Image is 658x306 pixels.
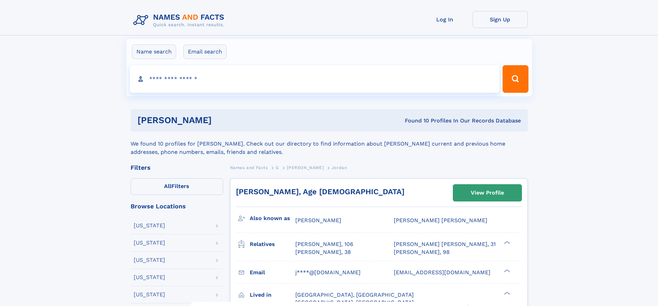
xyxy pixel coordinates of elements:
a: [PERSON_NAME] [287,163,324,172]
button: Search Button [503,65,528,93]
a: [PERSON_NAME] [PERSON_NAME], 31 [394,240,496,248]
a: G [276,163,279,172]
h3: Relatives [250,238,295,250]
span: G [276,165,279,170]
div: We found 10 profiles for [PERSON_NAME]. Check out our directory to find information about [PERSON... [131,131,528,156]
img: Logo Names and Facts [131,11,230,30]
div: [US_STATE] [134,240,165,246]
a: View Profile [453,185,522,201]
div: View Profile [471,185,504,201]
a: [PERSON_NAME], 106 [295,240,353,248]
span: [PERSON_NAME] [295,217,341,224]
label: Name search [132,45,176,59]
a: Names and Facts [230,163,268,172]
div: ❯ [502,240,511,245]
div: [US_STATE] [134,292,165,297]
a: [PERSON_NAME], 98 [394,248,450,256]
a: Sign Up [473,11,528,28]
span: [GEOGRAPHIC_DATA], [GEOGRAPHIC_DATA] [295,292,414,298]
div: [US_STATE] [134,275,165,280]
div: [US_STATE] [134,257,165,263]
span: [PERSON_NAME] [287,165,324,170]
span: [PERSON_NAME] [PERSON_NAME] [394,217,487,224]
label: Filters [131,178,223,195]
div: Filters [131,165,223,171]
span: All [164,183,171,189]
h1: [PERSON_NAME] [137,116,308,125]
span: [GEOGRAPHIC_DATA], [GEOGRAPHIC_DATA] [295,299,414,306]
input: search input [130,65,500,93]
a: Log In [417,11,473,28]
label: Email search [183,45,227,59]
div: ❯ [502,268,511,273]
div: ❯ [502,291,511,295]
div: [US_STATE] [134,223,165,228]
h3: Also known as [250,213,295,224]
span: [EMAIL_ADDRESS][DOMAIN_NAME] [394,269,490,276]
div: Found 10 Profiles In Our Records Database [308,117,521,125]
div: Browse Locations [131,203,223,209]
a: [PERSON_NAME], Age [DEMOGRAPHIC_DATA] [236,187,404,196]
a: [PERSON_NAME], 38 [295,248,351,256]
h3: Lived in [250,289,295,301]
h3: Email [250,267,295,278]
span: Jordan [332,165,347,170]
